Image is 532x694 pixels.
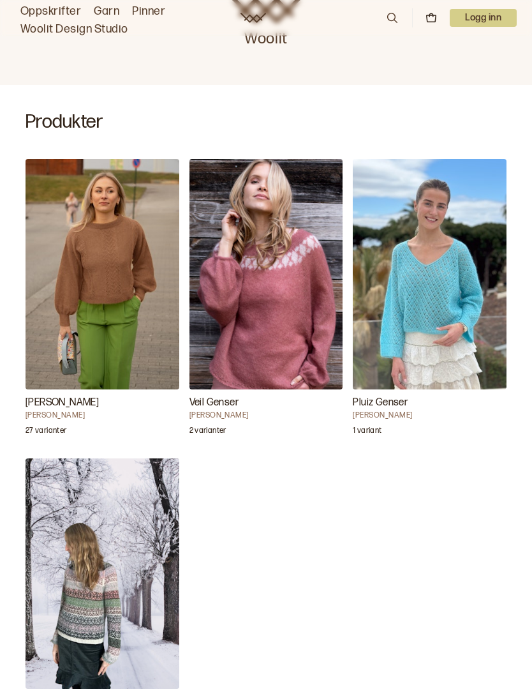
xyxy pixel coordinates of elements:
[189,159,343,389] img: Brit Frafjord ØrstavikVeil Genser
[26,395,179,411] h3: [PERSON_NAME]
[450,9,517,27] button: User dropdown
[189,159,343,444] a: Veil Genser
[20,3,81,20] a: Oppskrifter
[20,20,128,38] a: Woolit Design Studio
[26,159,179,389] img: Mari Kalberg SkjævelandAnnine genser
[94,3,119,20] a: Garn
[26,411,179,421] h4: [PERSON_NAME]
[353,159,506,444] a: Pluiz Genser
[189,395,343,411] h3: Veil Genser
[353,395,506,411] h3: Pluiz Genser
[132,3,165,20] a: Pinner
[189,426,226,439] p: 2 varianter
[189,411,343,421] h4: [PERSON_NAME]
[353,159,506,389] img: Ane Kydland ThomassenPluiz Genser
[353,411,506,421] h4: [PERSON_NAME]
[26,159,179,444] a: Annine genser
[26,458,179,689] img: NaggaInvers Sweather flerfarget
[353,426,381,439] p: 1 variant
[26,426,66,439] p: 27 varianter
[450,9,517,27] p: Logg inn
[240,13,266,23] a: Woolit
